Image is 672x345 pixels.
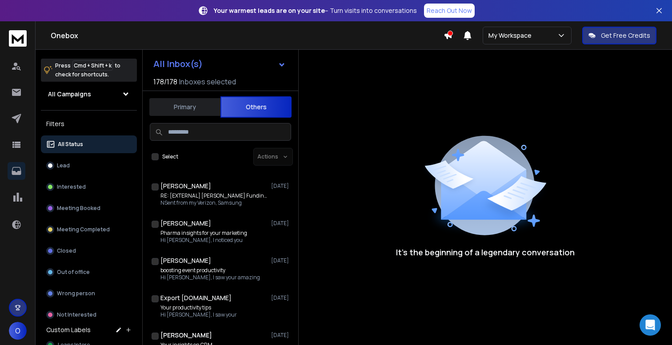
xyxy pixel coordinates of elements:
[214,6,417,15] p: – Turn visits into conversations
[41,118,137,130] h3: Filters
[46,325,91,334] h3: Custom Labels
[51,30,444,41] h1: Onebox
[57,269,90,276] p: Out of office
[160,192,267,199] p: RE: [EXTERNAL] [PERSON_NAME] Funding?
[160,237,247,244] p: Hi [PERSON_NAME], I noticed you
[160,331,212,340] h1: [PERSON_NAME]
[41,85,137,103] button: All Campaigns
[160,230,247,237] p: Pharma insights for your marketing
[41,157,137,174] button: Lead
[41,285,137,302] button: Wrong person
[57,162,70,169] p: Lead
[9,322,27,340] button: O
[57,226,110,233] p: Meeting Completed
[41,306,137,324] button: Not Interested
[160,219,211,228] h1: [PERSON_NAME]
[160,267,260,274] p: boosting event productivity
[160,311,237,318] p: Hi [PERSON_NAME], I saw your
[271,220,291,227] p: [DATE]
[214,6,325,15] strong: Your warmest leads are on your site
[146,55,293,73] button: All Inbox(s)
[640,314,661,336] div: Open Intercom Messenger
[48,90,91,99] h1: All Campaigns
[179,76,236,87] h3: Inboxes selected
[41,263,137,281] button: Out of office
[271,182,291,190] p: [DATE]
[57,311,96,318] p: Not Interested
[160,256,211,265] h1: [PERSON_NAME]
[153,76,177,87] span: 178 / 178
[427,6,472,15] p: Reach Out Now
[57,183,86,190] p: Interested
[271,257,291,264] p: [DATE]
[41,178,137,196] button: Interested
[601,31,650,40] p: Get Free Credits
[57,247,76,254] p: Closed
[424,4,475,18] a: Reach Out Now
[41,199,137,217] button: Meeting Booked
[582,27,656,44] button: Get Free Credits
[57,205,100,212] p: Meeting Booked
[160,304,237,311] p: Your productivity tips
[160,293,232,302] h1: Export [DOMAIN_NAME]
[160,199,267,206] p: NSent from my Verizon, Samsung
[72,60,113,71] span: Cmd + Shift + k
[58,141,83,148] p: All Status
[55,61,120,79] p: Press to check for shortcuts.
[41,135,137,153] button: All Status
[396,246,575,258] p: It’s the beginning of a legendary conversation
[160,182,211,190] h1: [PERSON_NAME]
[41,221,137,238] button: Meeting Completed
[57,290,95,297] p: Wrong person
[488,31,535,40] p: My Workspace
[9,30,27,47] img: logo
[160,274,260,281] p: Hi [PERSON_NAME], I saw your amazing
[220,96,292,118] button: Others
[41,242,137,260] button: Closed
[149,97,220,117] button: Primary
[162,153,178,160] label: Select
[153,59,203,68] h1: All Inbox(s)
[271,294,291,301] p: [DATE]
[271,332,291,339] p: [DATE]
